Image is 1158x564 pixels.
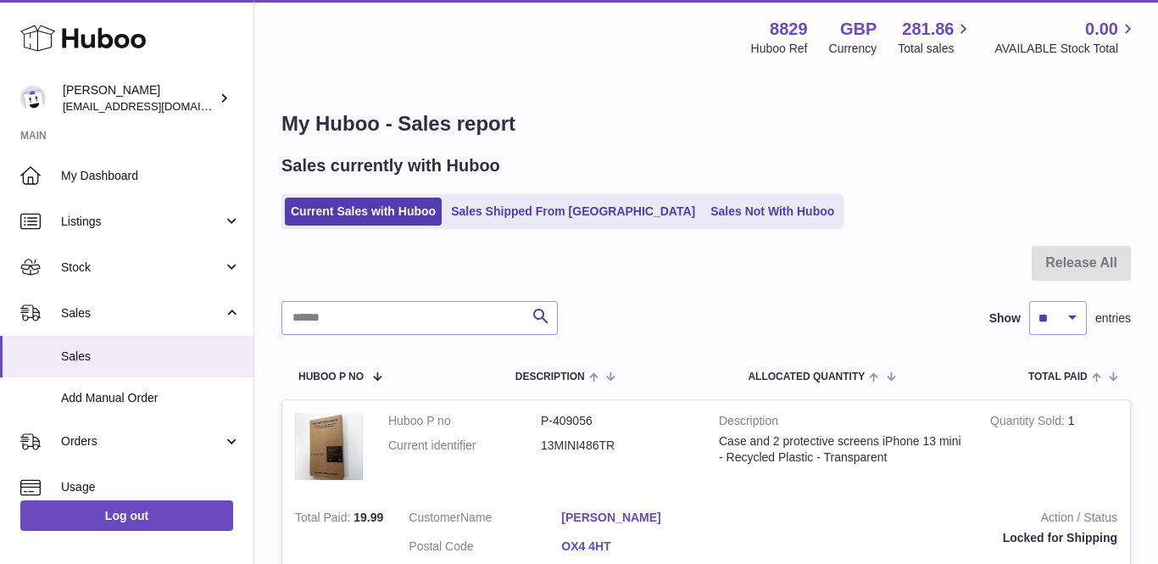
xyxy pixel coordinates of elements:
[409,539,561,559] dt: Postal Code
[61,349,241,365] span: Sales
[770,18,808,41] strong: 8829
[63,82,215,114] div: [PERSON_NAME]
[61,390,241,406] span: Add Manual Order
[63,99,249,113] span: [EMAIL_ADDRESS][DOMAIN_NAME]
[902,18,954,41] span: 281.86
[445,198,701,226] a: Sales Shipped From [GEOGRAPHIC_DATA]
[61,305,223,321] span: Sales
[281,154,500,177] h2: Sales currently with Huboo
[829,41,877,57] div: Currency
[994,41,1138,57] span: AVAILABLE Stock Total
[898,41,973,57] span: Total sales
[840,18,877,41] strong: GBP
[739,530,1117,546] div: Locked for Shipping
[748,371,865,383] span: ALLOCATED Quantity
[1095,310,1131,327] span: entries
[977,400,1130,497] td: 1
[409,510,561,530] dt: Name
[281,110,1131,137] h1: My Huboo - Sales report
[61,260,223,276] span: Stock
[515,371,585,383] span: Description
[388,438,541,454] dt: Current identifier
[704,198,840,226] a: Sales Not With Huboo
[295,511,354,528] strong: Total Paid
[541,438,693,454] dd: 13MINI486TR
[20,86,46,111] img: commandes@kpmatech.com
[561,510,714,526] a: [PERSON_NAME]
[61,479,241,495] span: Usage
[354,511,383,524] span: 19.99
[751,41,808,57] div: Huboo Ref
[739,510,1117,530] strong: Action / Status
[61,214,223,230] span: Listings
[719,413,965,433] strong: Description
[1028,371,1088,383] span: Total paid
[298,371,364,383] span: Huboo P no
[990,414,1068,432] strong: Quantity Sold
[994,18,1138,57] a: 0.00 AVAILABLE Stock Total
[61,433,223,450] span: Orders
[561,539,714,555] a: OX4 4HT
[898,18,973,57] a: 281.86 Total sales
[61,168,241,184] span: My Dashboard
[388,413,541,429] dt: Huboo P no
[989,310,1021,327] label: Show
[285,198,442,226] a: Current Sales with Huboo
[409,511,460,524] span: Customer
[1085,18,1118,41] span: 0.00
[295,413,363,481] img: 88291680273472.png
[20,500,233,531] a: Log out
[541,413,693,429] dd: P-409056
[719,433,965,466] div: Case and 2 protective screens iPhone 13 mini - Recycled Plastic - Transparent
